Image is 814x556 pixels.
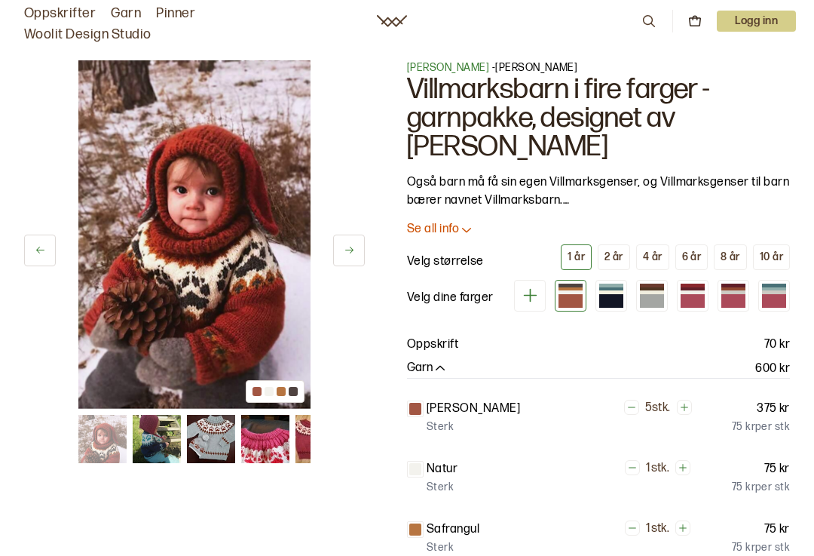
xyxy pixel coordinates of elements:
p: - [PERSON_NAME] [407,60,790,75]
p: 70 kr [764,336,790,354]
p: Natur [427,460,457,478]
button: 8 år [714,244,747,270]
div: 2 år [604,250,623,264]
button: Se all info [407,222,790,238]
div: 8 år [721,250,740,264]
p: Safrangul [427,521,479,539]
p: 75 kr per stk [732,480,790,495]
p: 75 kr [764,521,790,539]
img: Bilde av oppskrift [78,60,311,409]
p: 75 kr [764,460,790,478]
div: 10 år [760,250,783,264]
div: Elida (utsolgt) [718,280,749,312]
p: 5 stk. [645,401,671,416]
a: Woolit Design Studio [24,24,151,45]
div: 6 år [682,250,702,264]
button: Garn [407,361,448,376]
p: Velg dine farger [407,289,494,307]
div: Grå og kobber [636,280,668,312]
button: 2 år [598,244,630,270]
p: Sterk [427,480,454,495]
a: Oppskrifter [24,3,96,24]
p: Velg størrelse [407,253,484,271]
div: Rosa og Rød (utsolgt) [677,280,708,312]
p: 600 kr [755,360,790,378]
p: Logg inn [717,11,796,32]
div: Elly (utsolgt) [758,280,790,312]
p: 1 stk. [646,461,669,477]
p: Sterk [427,419,454,435]
p: 1 stk. [646,521,669,537]
p: 75 kr per stk [732,540,790,555]
a: Woolit [377,15,407,27]
div: Brent oransje sterk [555,280,586,312]
p: 75 kr per stk [732,419,790,435]
p: Også barn må få sin egen Villmarksgenser, og Villmarksgenser til barn bærer navnet Villmarksbarn. [407,174,790,210]
p: Sterk [427,540,454,555]
button: 10 år [753,244,790,270]
p: Se all info [407,222,459,238]
a: [PERSON_NAME] [407,61,489,74]
a: Garn [111,3,141,24]
a: Pinner [156,3,195,24]
button: 4 år [636,244,669,270]
div: 1 år [568,250,585,264]
button: 1 år [561,244,592,270]
p: [PERSON_NAME] [427,400,520,418]
p: 375 kr [757,400,790,418]
h1: Villmarksbarn i fire farger - garnpakke, designet av [PERSON_NAME] [407,75,790,161]
div: 4 år [643,250,663,264]
button: User dropdown [717,11,796,32]
p: Oppskrift [407,336,458,354]
button: 6 år [675,244,708,270]
div: Indigoblå og petrol (utsolgt) [595,280,627,312]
